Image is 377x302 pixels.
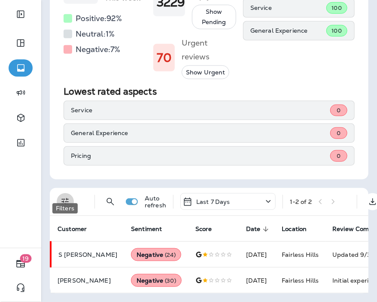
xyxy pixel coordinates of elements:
span: Score [195,225,223,233]
span: 100 [332,4,342,12]
h2: Lowest rated aspects [64,86,355,97]
button: Expand Sidebar [9,6,33,23]
span: 100 [332,27,342,34]
span: Date [246,225,272,233]
span: 0 [337,107,341,114]
p: Auto refresh [145,195,166,209]
span: ( 24 ) [165,251,176,259]
button: Show Pending [192,5,236,29]
button: Show Urgent [182,65,229,80]
h5: Negative: 7 % [76,43,120,56]
h5: Urgent reviews [182,36,236,64]
span: Sentiment [131,225,162,233]
span: Fairless Hills [282,251,319,259]
td: [DATE] [239,268,275,293]
span: Score [195,225,212,233]
p: Pricing [71,152,330,159]
p: Service [71,107,330,114]
span: Sentiment [131,225,173,233]
div: 1 - 2 of 2 [290,198,312,205]
h1: 70 [157,51,171,65]
h5: Positive: 92 % [76,12,122,25]
span: Customer [58,225,87,233]
span: 19 [20,254,32,263]
div: Negative [131,274,182,287]
p: General Experience [250,27,326,34]
span: Date [246,225,261,233]
button: Filters [57,193,74,210]
span: 0 [337,129,341,137]
button: Search Reviews [102,193,119,210]
div: Negative [131,248,181,261]
p: [PERSON_NAME] [58,277,117,284]
td: [DATE] [239,242,275,268]
span: Location [282,225,318,233]
span: Customer [58,225,98,233]
h5: Neutral: 1 % [76,27,115,41]
div: Filters [52,203,78,213]
button: 19 [9,255,33,272]
p: Service [250,4,326,11]
span: ( 30 ) [165,277,176,284]
span: Fairless Hills [282,277,319,284]
p: S [PERSON_NAME] [58,251,117,258]
p: Last 7 Days [196,198,230,205]
p: General Experience [71,129,330,136]
span: 0 [337,152,341,160]
span: Location [282,225,307,233]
